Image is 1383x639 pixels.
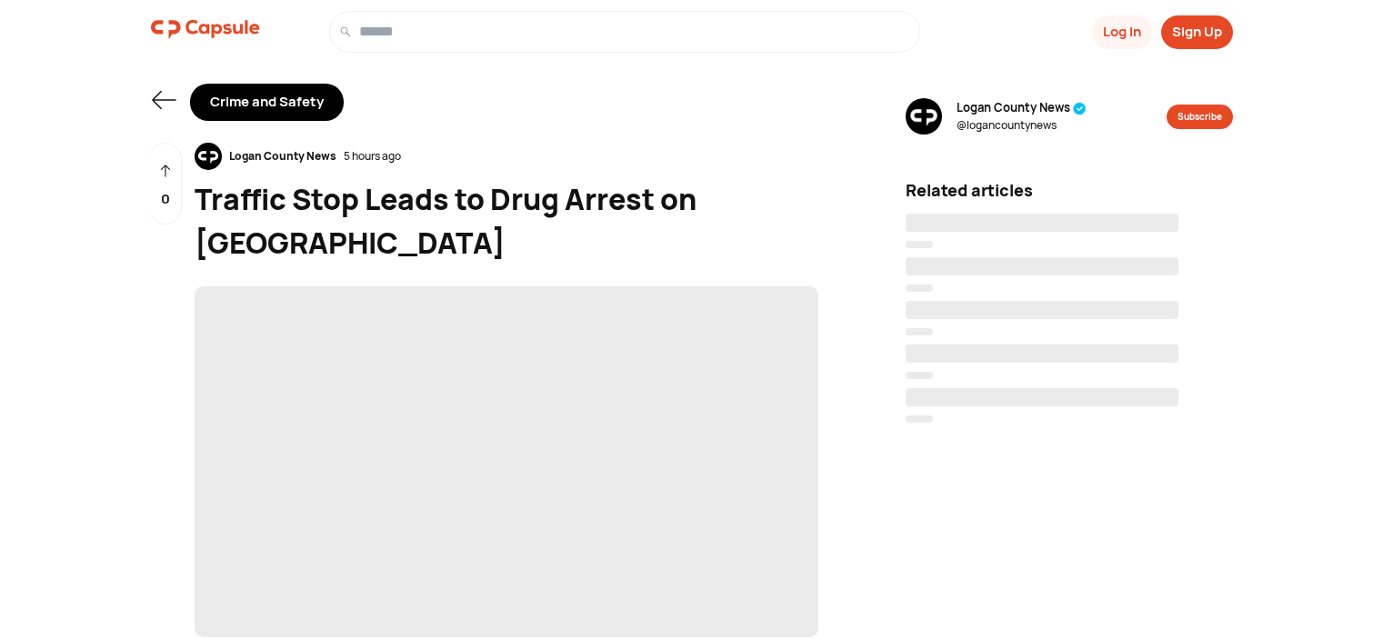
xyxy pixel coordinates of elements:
div: 5 hours ago [344,148,401,165]
span: ‌ [906,388,1178,406]
span: ‌ [906,372,933,379]
div: Traffic Stop Leads to Drug Arrest on [GEOGRAPHIC_DATA] [195,177,818,265]
span: ‌ [906,257,1178,275]
span: ‌ [906,241,933,248]
span: Logan County News [957,99,1087,117]
button: Subscribe [1167,105,1233,129]
span: ‌ [906,328,933,335]
span: ‌ [906,415,933,423]
p: 0 [161,189,170,210]
span: @ logancountynews [957,117,1087,134]
img: resizeImage [195,143,222,170]
span: ‌ [906,214,1178,232]
button: Sign Up [1161,15,1233,49]
span: ‌ [195,286,818,638]
img: tick [1073,102,1087,115]
img: logo [151,11,260,47]
button: Log In [1092,15,1152,49]
a: logo [151,11,260,53]
img: resizeImage [906,98,942,135]
div: Logan County News [222,148,344,165]
div: Crime and Safety [190,84,344,121]
img: resizeImage [195,286,818,638]
span: ‌ [906,301,1178,319]
div: Related articles [906,178,1233,203]
span: ‌ [906,344,1178,363]
span: ‌ [906,285,933,292]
